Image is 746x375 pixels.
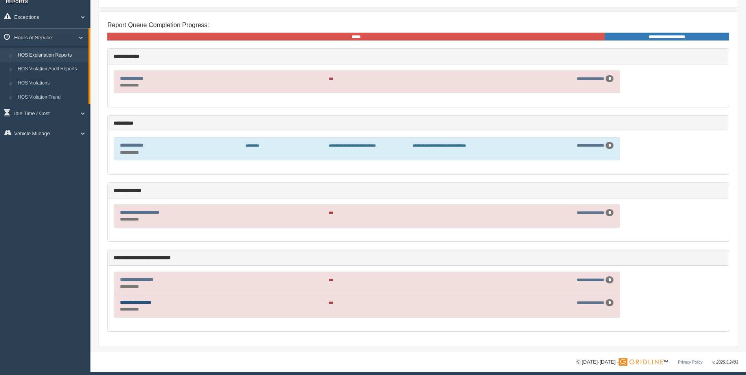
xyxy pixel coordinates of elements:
[713,360,738,364] span: v. 2025.5.2403
[577,358,738,366] div: © [DATE]-[DATE] - ™
[14,90,88,105] a: HOS Violation Trend
[678,360,702,364] a: Privacy Policy
[14,76,88,90] a: HOS Violations
[107,22,729,29] h4: Report Queue Completion Progress:
[14,48,88,63] a: HOS Explanation Reports
[14,62,88,76] a: HOS Violation Audit Reports
[619,358,663,366] img: Gridline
